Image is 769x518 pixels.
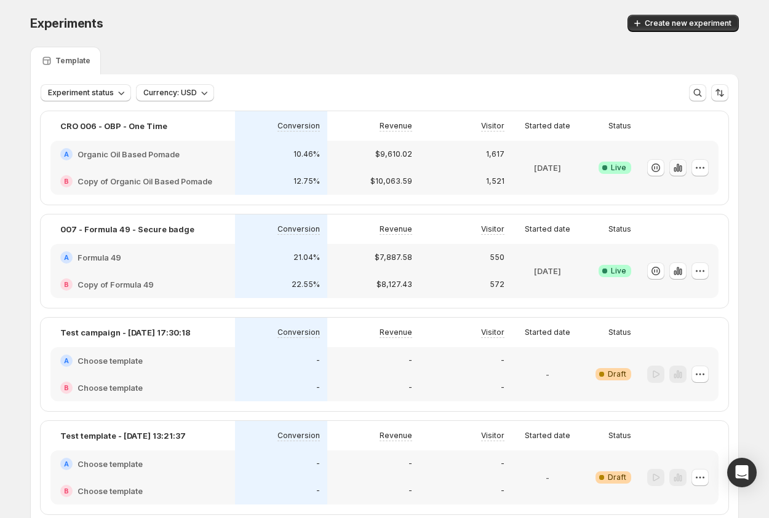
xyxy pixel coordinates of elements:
p: Visitor [481,224,504,234]
p: - [501,356,504,366]
p: Started date [525,328,570,337]
p: $9,610.02 [375,149,412,159]
p: - [316,356,320,366]
p: Revenue [380,224,412,234]
p: Test template - [DATE] 13:21:37 [60,430,186,442]
p: 21.04% [293,253,320,262]
span: Draft [608,369,626,379]
p: 22.55% [292,280,320,289]
h2: B [64,487,69,495]
p: Visitor [481,328,504,337]
p: - [546,368,549,380]
p: 1,521 [486,176,504,186]
p: 007 - Formula 49 - Secure badge [60,223,194,235]
p: - [501,486,504,496]
p: - [316,383,320,393]
p: - [501,383,504,393]
p: Template [55,56,90,66]
p: - [408,356,412,366]
h2: Choose template [78,382,143,394]
p: Revenue [380,328,412,337]
span: Create new experiment [645,18,731,28]
p: Status [608,431,631,441]
p: 550 [490,253,504,262]
p: Test campaign - [DATE] 17:30:18 [60,326,191,339]
p: 572 [490,280,504,289]
p: [DATE] [534,265,561,277]
p: Conversion [277,328,320,337]
h2: B [64,281,69,288]
h2: Organic Oil Based Pomade [78,148,180,160]
p: 10.46% [293,149,320,159]
p: Started date [525,224,570,234]
span: Experiment status [48,88,114,98]
p: - [408,459,412,469]
p: Conversion [277,224,320,234]
p: Status [608,121,631,131]
h2: B [64,178,69,185]
p: Status [608,328,631,337]
span: Draft [608,473,626,482]
h2: A [64,460,69,468]
button: Sort the results [711,84,728,101]
p: - [546,471,549,484]
p: 12.75% [293,176,320,186]
p: - [501,459,504,469]
p: - [316,459,320,469]
span: Experiments [30,16,103,31]
h2: Formula 49 [78,251,121,264]
p: - [408,383,412,393]
h2: B [64,384,69,391]
p: - [408,486,412,496]
h2: Choose template [78,355,143,367]
p: $8,127.43 [377,280,412,289]
h2: Choose template [78,458,143,470]
p: 1,617 [486,149,504,159]
span: Live [611,266,626,276]
p: Revenue [380,121,412,131]
h2: Copy of Organic Oil Based Pomade [78,175,212,187]
p: $10,063.59 [370,176,412,186]
div: Open Intercom Messenger [727,458,757,487]
span: Live [611,163,626,173]
p: Status [608,224,631,234]
h2: Copy of Formula 49 [78,278,154,291]
p: CRO 006 - OBP - One Time [60,120,167,132]
p: Started date [525,431,570,441]
h2: A [64,254,69,261]
p: - [316,486,320,496]
p: Started date [525,121,570,131]
p: [DATE] [534,162,561,174]
p: Visitor [481,431,504,441]
h2: A [64,151,69,158]
p: $7,887.58 [375,253,412,262]
button: Experiment status [41,84,131,101]
p: Visitor [481,121,504,131]
span: Currency: USD [143,88,197,98]
p: Conversion [277,431,320,441]
h2: Choose template [78,485,143,497]
h2: A [64,357,69,364]
p: Revenue [380,431,412,441]
button: Create new experiment [628,15,739,32]
p: Conversion [277,121,320,131]
button: Currency: USD [136,84,214,101]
